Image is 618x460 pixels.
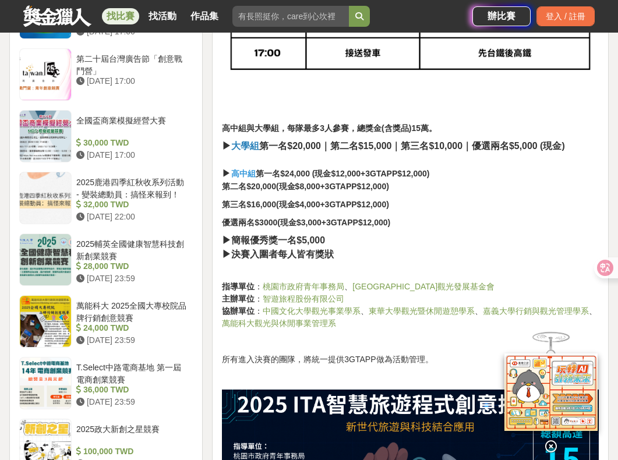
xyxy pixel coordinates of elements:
[259,141,564,151] strong: 第一名$20,000｜第二名$15,000｜第三名$10,000｜優選兩名$5,000 (現金)
[222,353,599,366] p: 所有進入決賽的團隊，將統一提供3GTAPP做為活動管理。
[222,281,599,330] p: ： 、 ： ： 、 、 、
[222,182,389,191] strong: 第二名$20,000(現金$8,000+3GTAPP$12,000)
[144,8,181,24] a: 找活動
[231,249,334,259] strong: 決賽入圍者每人皆有獎狀
[76,362,188,384] div: T.Select中路電商基地 第一屆 電商創業競賽
[76,273,188,285] div: [DATE] 23:59
[76,176,188,199] div: 2025鹿港四季紅秋收系列活動 - 變裝總動員：搞怪來報到！
[76,445,188,458] div: 100,000 TWD
[19,172,193,224] a: 2025鹿港四季紅秋收系列活動 - 變裝總動員：搞怪來報到！ 32,000 TWD [DATE] 22:00
[76,115,188,137] div: 全國盃商業模擬經營大賽
[222,200,389,209] strong: 第三名$16,000(現金$4,000+3GTAPP$12,000)
[352,282,495,291] a: [GEOGRAPHIC_DATA]觀光發展基金會
[76,322,188,334] div: 24,000 TWD
[76,238,188,260] div: 2025輔英全國健康智慧科技創新創業競賽
[222,319,336,328] a: 萬能科大觀光與休閒事業管理系
[231,235,325,245] strong: 簡報優秀獎一名$5,000
[222,282,255,291] strong: 指導單位
[76,300,188,322] div: 萬能科大 2025全國大專校院品牌行銷創意競賽
[222,306,255,316] strong: 協辦單位
[76,396,188,408] div: [DATE] 23:59
[263,294,344,303] a: 智遊旅程股份有限公司
[76,199,188,211] div: 32,000 TWD
[19,110,193,162] a: 全國盃商業模擬經營大賽 30,000 TWD [DATE] 17:00
[186,8,223,24] a: 作品集
[222,249,231,259] strong: ▶
[231,169,256,178] strong: 高中組
[76,423,188,445] div: 2025政大新創之星競賽
[222,235,231,245] strong: ▶
[472,6,531,26] a: 辦比賽
[76,384,188,396] div: 36,000 TWD
[263,282,344,291] a: 桃園市政府青年事務局
[231,141,259,151] strong: 大學組
[76,260,188,273] div: 28,000 TWD
[76,334,188,346] div: [DATE] 23:59
[232,6,349,27] input: 有長照挺你，care到心坎裡！青春出手，拍出照顧 影音徵件活動
[222,218,390,227] strong: 優選兩名$3000(現金$3,000+3GTAPP$12,000)
[76,211,188,223] div: [DATE] 22:00
[19,233,193,286] a: 2025輔英全國健康智慧科技創新創業競賽 28,000 TWD [DATE] 23:59
[76,137,188,149] div: 30,000 TWD
[19,48,193,101] a: 第二十屆台灣廣告節「創意戰鬥營」 [DATE] 17:00
[76,149,188,161] div: [DATE] 17:00
[222,123,437,133] strong: 高中組與大學組，每隊最多3人參賽，總獎金(含獎品)15萬。
[536,6,595,26] div: 登入 / 註冊
[222,168,231,178] span: ▶
[222,294,255,303] strong: 主辦單位
[222,141,231,151] strong: ▶
[256,169,429,178] strong: 第一名$24,000 (現金$12,000+3GTAPP$12,000)
[19,295,193,348] a: 萬能科大 2025全國大專校院品牌行銷創意競賽 24,000 TWD [DATE] 23:59
[76,75,188,87] div: [DATE] 17:00
[76,53,188,75] div: 第二十屆台灣廣告節「創意戰鬥營」
[504,353,598,431] img: d2146d9a-e6f6-4337-9592-8cefde37ba6b.png
[102,8,139,24] a: 找比賽
[483,306,589,316] a: 嘉義大學行銷與觀光管理學系
[369,306,475,316] a: 東華大學觀光暨休閒遊憩學系
[263,306,361,316] a: 中國文化大學觀光事業學系
[19,357,193,409] a: T.Select中路電商基地 第一屆 電商創業競賽 36,000 TWD [DATE] 23:59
